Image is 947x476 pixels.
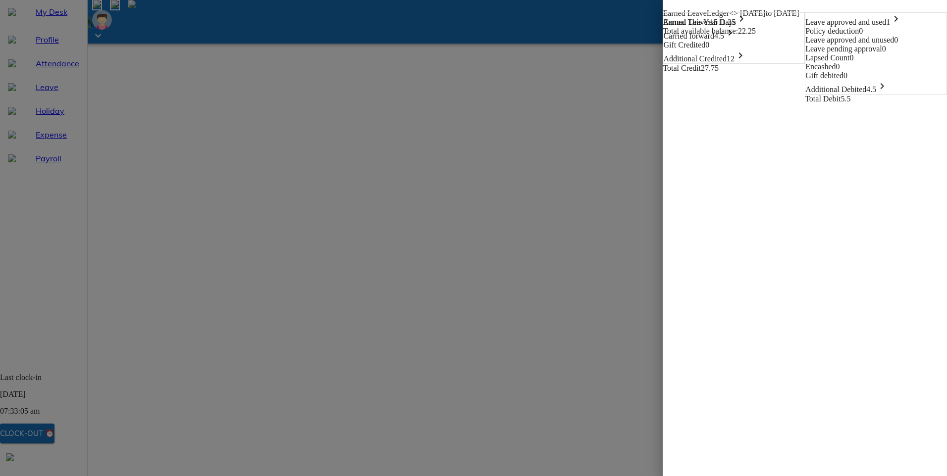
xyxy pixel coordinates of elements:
[701,64,719,72] span: 27.75
[859,27,863,35] span: 0
[724,27,736,39] i: keyboard_arrow_right
[866,85,888,94] span: 4.5
[663,10,799,18] span: Earned Leave Ledger <> [DATE] to [DATE]
[736,13,747,25] i: keyboard_arrow_right
[843,71,847,80] span: 0
[894,36,898,44] span: 0
[714,32,736,40] span: 4.5
[805,53,849,62] span: Lapsed Count
[663,54,727,63] span: Additional Credited
[805,95,841,103] span: Total Debit
[663,32,714,40] span: Carried forward
[663,41,705,49] span: Gift Credited
[890,13,902,25] i: keyboard_arrow_right
[705,41,709,49] span: 0
[836,62,840,71] span: 0
[805,36,894,44] span: Leave approved and unused
[805,71,843,80] span: Gift debited
[663,18,718,26] span: Earned This Year
[841,95,850,103] span: 5.5
[735,49,746,61] i: keyboard_arrow_right
[882,45,886,53] span: 0
[850,53,854,62] span: 0
[805,62,836,71] span: Encashed
[805,18,886,26] span: Leave approved and used
[886,18,902,26] span: 1
[876,80,888,92] i: keyboard_arrow_right
[727,54,746,63] span: 12
[805,45,882,53] span: Leave pending approval
[718,18,747,26] span: 11.25
[805,85,866,94] span: Additional Debited
[663,64,701,72] span: Total Credit
[805,27,859,35] span: Policy deduction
